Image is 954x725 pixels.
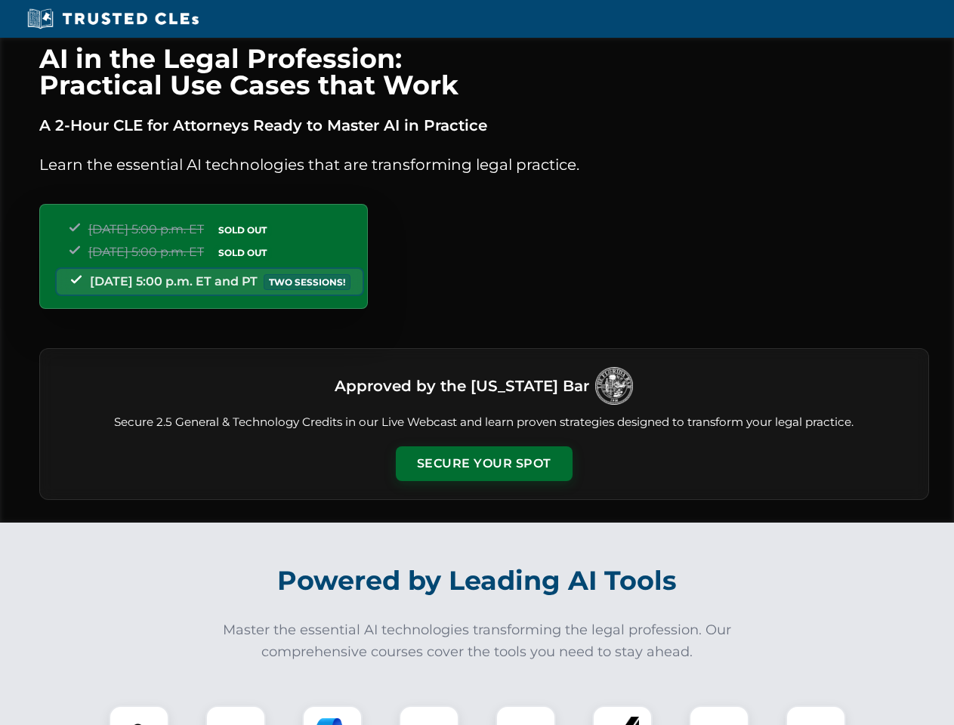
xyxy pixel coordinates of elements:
p: A 2-Hour CLE for Attorneys Ready to Master AI in Practice [39,113,929,137]
span: [DATE] 5:00 p.m. ET [88,222,204,236]
span: SOLD OUT [213,245,272,261]
p: Learn the essential AI technologies that are transforming legal practice. [39,153,929,177]
img: Trusted CLEs [23,8,203,30]
img: Logo [595,367,633,405]
button: Secure Your Spot [396,446,573,481]
h3: Approved by the [US_STATE] Bar [335,372,589,400]
h2: Powered by Leading AI Tools [59,554,896,607]
h1: AI in the Legal Profession: Practical Use Cases that Work [39,45,929,98]
p: Secure 2.5 General & Technology Credits in our Live Webcast and learn proven strategies designed ... [58,414,910,431]
span: [DATE] 5:00 p.m. ET [88,245,204,259]
span: SOLD OUT [213,222,272,238]
p: Master the essential AI technologies transforming the legal profession. Our comprehensive courses... [213,619,742,663]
